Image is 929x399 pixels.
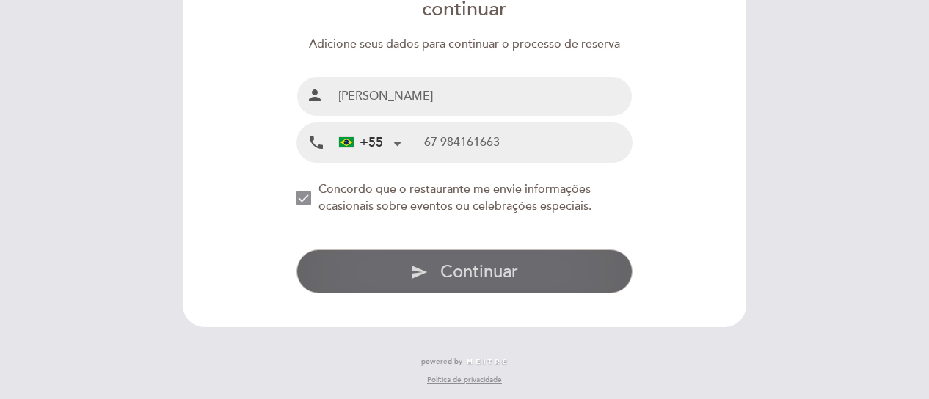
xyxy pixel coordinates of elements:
[424,123,632,162] input: Telefone celular
[421,356,462,367] span: powered by
[333,124,407,161] div: Brazil (Brasil): +55
[421,356,508,367] a: powered by
[427,375,502,385] a: Política de privacidade
[318,182,591,213] span: Concordo que o restaurante me envie informações ocasionais sobre eventos ou celebrações especiais.
[339,133,383,153] div: +55
[466,359,508,366] img: MEITRE
[410,263,428,281] i: send
[307,133,325,152] i: local_phone
[440,261,518,282] span: Continuar
[306,87,324,104] i: person
[332,77,633,116] input: Nombre e Sobrenome
[296,249,633,293] button: send Continuar
[296,36,633,53] div: Adicione seus dados para continuar o processo de reserva
[296,181,633,215] md-checkbox: NEW_MODAL_AGREE_RESTAURANT_SEND_OCCASIONAL_INFO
